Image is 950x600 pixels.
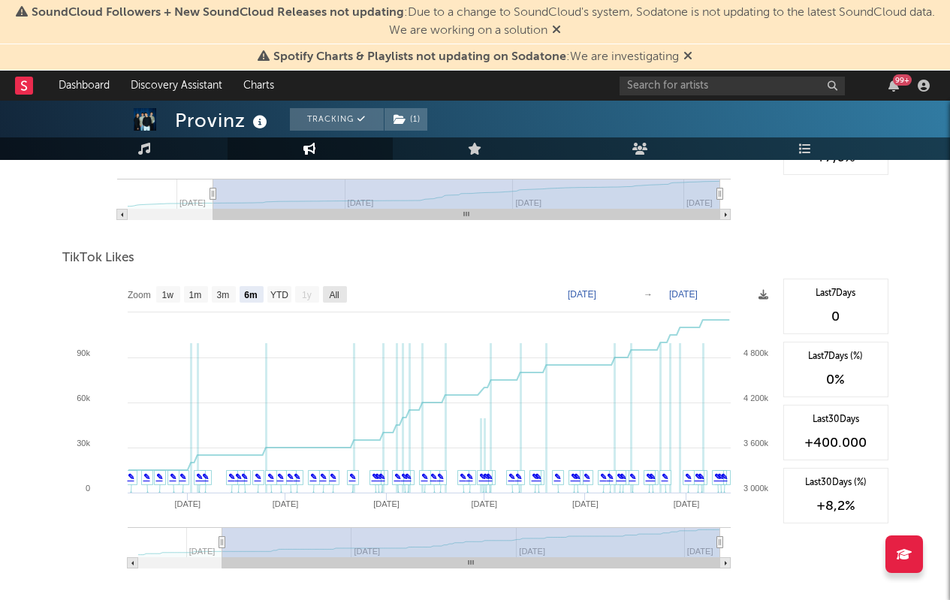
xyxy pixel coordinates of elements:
[196,472,203,481] a: ✎
[673,499,699,508] text: [DATE]
[267,472,274,481] a: ✎
[329,290,339,300] text: All
[460,472,466,481] a: ✎
[77,439,90,448] text: 30k
[273,51,566,63] span: Spotify Charts & Playlists not updating on Sodatone
[792,308,880,326] div: 0
[128,472,134,481] a: ✎
[255,472,261,481] a: ✎
[792,287,880,300] div: Last 7 Days
[156,472,163,481] a: ✎
[607,472,614,481] a: ✎
[792,476,880,490] div: Last 30 Days (%)
[373,499,400,508] text: [DATE]
[479,472,486,481] a: ✎
[302,290,312,300] text: 1y
[48,71,120,101] a: Dashboard
[294,472,300,481] a: ✎
[170,472,176,481] a: ✎
[272,499,298,508] text: [DATE]
[290,108,384,131] button: Tracking
[120,71,233,101] a: Discovery Assistant
[683,51,692,63] span: Dismiss
[62,249,134,267] span: TikTok Likes
[792,371,880,389] div: 0 %
[320,472,327,481] a: ✎
[385,108,427,131] button: (1)
[394,472,401,481] a: ✎
[430,472,437,481] a: ✎
[241,472,248,481] a: ✎
[77,348,90,357] text: 90k
[235,472,242,481] a: ✎
[600,472,607,481] a: ✎
[77,393,90,403] text: 60k
[893,74,912,86] div: 99 +
[646,472,653,481] a: ✎
[32,7,935,37] span: : Due to a change to SoundCloud's system, Sodatone is not updating to the latest SoundCloud data....
[743,484,768,493] text: 3 000k
[792,413,880,427] div: Last 30 Days
[584,472,590,481] a: ✎
[421,472,428,481] a: ✎
[792,434,880,452] div: +400.000
[572,499,599,508] text: [DATE]
[532,472,538,481] a: ✎
[244,290,257,300] text: 6m
[273,51,679,63] span: : We are investigating
[310,472,317,481] a: ✎
[437,472,444,481] a: ✎
[714,472,721,481] a: ✎
[669,289,698,300] text: [DATE]
[483,472,490,481] a: ✎
[287,472,294,481] a: ✎
[617,472,623,481] a: ✎
[662,472,668,481] a: ✎
[384,108,428,131] span: ( 1 )
[188,290,201,300] text: 1m
[685,472,692,481] a: ✎
[644,289,653,300] text: →
[175,108,271,133] div: Provinz
[405,472,412,481] a: ✎
[174,499,201,508] text: [DATE]
[401,472,408,481] a: ✎
[216,290,229,300] text: 3m
[743,348,768,357] text: 4 800k
[721,472,728,481] a: ✎
[466,472,473,481] a: ✎
[792,497,880,515] div: +8,2 %
[202,472,209,481] a: ✎
[330,472,336,481] a: ✎
[743,439,768,448] text: 3 600k
[552,25,561,37] span: Dismiss
[571,472,578,481] a: ✎
[554,472,561,481] a: ✎
[792,350,880,363] div: Last 7 Days (%)
[695,472,701,481] a: ✎
[515,472,522,481] a: ✎
[161,290,173,300] text: 1w
[620,77,845,95] input: Search for artists
[378,472,385,481] a: ✎
[270,290,288,300] text: YTD
[85,484,89,493] text: 0
[143,472,150,481] a: ✎
[128,290,151,300] text: Zoom
[233,71,285,101] a: Charts
[32,7,404,19] span: SoundCloud Followers + New SoundCloud Releases not updating
[743,393,768,403] text: 4 200k
[888,80,899,92] button: 99+
[179,472,186,481] a: ✎
[372,472,378,481] a: ✎
[471,499,497,508] text: [DATE]
[277,472,284,481] a: ✎
[568,289,596,300] text: [DATE]
[508,472,515,481] a: ✎
[629,472,636,481] a: ✎
[228,472,235,481] a: ✎
[349,472,356,481] a: ✎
